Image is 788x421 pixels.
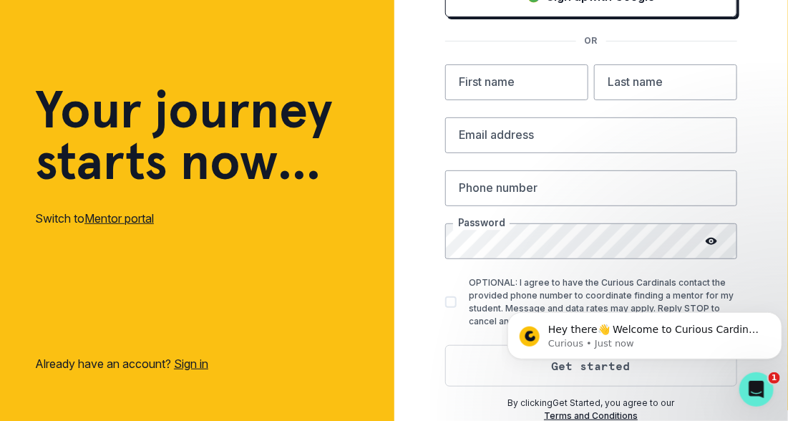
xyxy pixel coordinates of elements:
[35,84,333,187] h1: Your journey starts now...
[470,276,737,328] p: OPTIONAL: I agree to have the Curious Cardinals contact the provided phone number to coordinate f...
[174,357,208,371] a: Sign in
[769,372,780,384] span: 1
[739,372,774,407] iframe: Intercom live chat
[445,397,737,410] p: By clicking Get Started , you agree to our
[502,282,788,382] iframe: Intercom notifications message
[576,34,606,47] p: OR
[35,211,84,226] span: Switch to
[35,355,208,372] p: Already have an account?
[544,410,638,421] a: Terms and Conditions
[84,211,154,226] a: Mentor portal
[445,345,737,387] button: Get started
